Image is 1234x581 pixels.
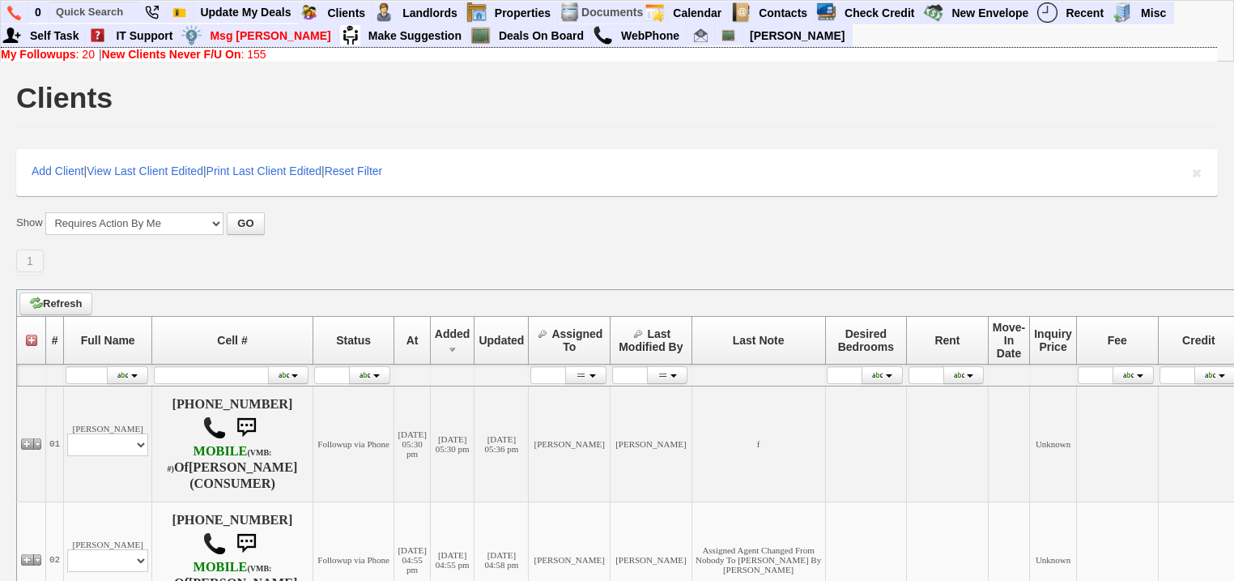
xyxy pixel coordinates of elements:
[743,25,851,46] a: [PERSON_NAME]
[46,386,64,502] td: 01
[474,386,529,502] td: [DATE] 05:36 pm
[217,334,247,347] span: Cell #
[81,334,135,347] span: Full Name
[611,386,692,502] td: [PERSON_NAME]
[362,25,469,46] a: Make Suggestion
[194,444,248,459] font: MOBILE
[551,327,602,353] span: Assigned To
[16,149,1218,196] div: | | |
[1034,327,1072,353] span: Inquiry Price
[470,25,491,45] img: chalkboard.png
[492,25,591,46] a: Deals On Board
[838,327,894,353] span: Desired Bedrooms
[2,25,22,45] img: myadd.png
[1182,334,1215,347] span: Credit
[374,2,394,23] img: landlord.png
[934,334,960,347] span: Rent
[87,164,203,177] a: View Last Client Edited
[206,164,321,177] a: Print Last Client Edited
[102,48,241,61] b: New Clients Never F/U On
[321,2,372,23] a: Clients
[1030,386,1077,502] td: Unknown
[7,6,21,20] img: phone.png
[394,386,430,502] td: [DATE] 05:30 pm
[203,25,338,46] a: Msg [PERSON_NAME]
[299,2,319,23] img: clients.png
[19,293,92,315] a: Refresh
[733,334,785,347] span: Last Note
[666,2,729,23] a: Calendar
[730,2,751,23] img: contact.png
[645,2,665,23] img: appt_icon.png
[46,316,64,364] th: #
[181,25,202,45] img: money.png
[529,386,611,502] td: [PERSON_NAME]
[560,2,580,23] img: docs.png
[49,2,138,22] input: Quick Search
[32,164,84,177] a: Add Client
[1113,2,1133,23] img: officebldg.png
[430,386,474,502] td: [DATE] 05:30 pm
[102,48,266,61] a: New Clients Never F/U On: 155
[109,25,180,46] a: IT Support
[923,2,943,23] img: gmoney.png
[993,321,1025,360] span: Move-In Date
[1108,334,1127,347] span: Fee
[435,327,470,340] span: Added
[194,560,248,575] font: MOBILE
[336,334,371,347] span: Status
[479,334,524,347] span: Updated
[396,2,465,23] a: Landlords
[816,2,836,23] img: creditreport.png
[593,25,613,45] img: call.png
[172,6,186,19] img: Bookmark.png
[1037,2,1057,23] img: recent.png
[1,48,1217,61] div: |
[168,444,272,475] b: T-Mobile USA, Inc.
[313,386,394,502] td: Followup via Phone
[194,2,298,23] a: Update My Deals
[227,212,264,235] button: GO
[694,28,708,42] img: Renata@HomeSweetHomeProperties.com
[691,386,825,502] td: f
[230,412,262,444] img: sms.png
[64,386,152,502] td: [PERSON_NAME]
[168,448,272,473] font: (VMB: #)
[16,250,44,272] a: 1
[16,216,43,230] label: Show
[23,25,86,46] a: Self Task
[28,2,49,23] a: 0
[466,2,487,23] img: properties.png
[325,164,383,177] a: Reset Filter
[202,532,227,556] img: call.png
[752,2,815,23] a: Contacts
[202,416,227,440] img: call.png
[340,25,360,45] img: su2.jpg
[1134,2,1173,23] a: Misc
[210,29,330,42] font: Msg [PERSON_NAME]
[615,25,687,46] a: WebPhone
[189,460,298,475] b: [PERSON_NAME]
[581,2,644,23] td: Documents
[155,397,309,491] h4: [PHONE_NUMBER] Of (CONSUMER)
[1,48,76,61] b: My Followups
[619,327,683,353] span: Last Modified By
[230,528,262,560] img: sms.png
[406,334,419,347] span: At
[145,6,159,19] img: phone22.png
[16,83,113,113] h1: Clients
[1059,2,1111,23] a: Recent
[838,2,921,23] a: Check Credit
[721,28,735,42] img: chalkboard.png
[1,48,95,61] a: My Followups: 20
[87,25,108,45] img: help2.png
[488,2,558,23] a: Properties
[945,2,1036,23] a: New Envelope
